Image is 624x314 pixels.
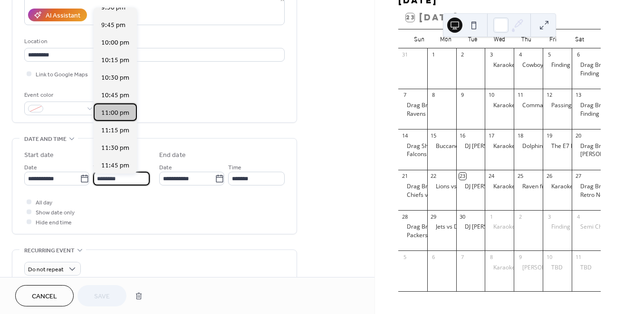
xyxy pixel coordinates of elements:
div: DJ [PERSON_NAME] [465,183,517,191]
div: Drag Brunch [580,183,614,191]
div: The E7 Band [543,142,572,150]
div: Drag Brunch [398,102,427,110]
div: Drag Brunch [572,61,601,69]
div: The E7 Band [551,142,585,150]
div: 11 [575,253,582,260]
span: Date [159,163,172,173]
div: 12 [546,92,553,99]
span: 10:30 pm [101,73,129,83]
div: TBD [543,264,572,272]
div: Karaoke w/ DJ Ed [485,264,514,272]
div: 11 [517,92,524,99]
div: Drag Show [398,142,427,150]
div: 1 [430,51,437,58]
div: Semi Charmed [572,223,601,231]
div: 2 [517,213,524,220]
div: 10 [546,253,553,260]
span: Time [93,163,106,173]
div: 9 [517,253,524,260]
div: AI Assistant [46,11,80,21]
div: Karaoke w/ DJ Ed [543,183,572,191]
div: 4 [575,213,582,220]
div: Retro Nouveau [572,191,601,199]
div: 17 [488,132,495,139]
div: Retro Nouveau [580,191,620,199]
div: DJ [PERSON_NAME] [465,142,517,150]
div: Karaoke w/ DJ [PERSON_NAME] [493,264,576,272]
div: Falcons vs Vikings [407,150,454,158]
div: Location [24,37,283,46]
div: Finding [DATE] [551,61,590,69]
div: Drag Brunch: Jade Jolie as Taylor Swift [398,223,427,231]
div: Sun [406,29,432,48]
div: Karaoke w/ DJ Ed [485,223,514,231]
div: Cowboys vs Eagles [514,61,543,69]
div: Karaoke feat. DJ Ed [485,61,514,69]
div: 7 [401,92,408,99]
div: Finding Friday [572,70,601,78]
div: Dolphins vs Bills [522,142,565,150]
div: 9 [459,92,466,99]
span: Recurring event [24,246,75,256]
span: 11:15 pm [101,126,129,136]
div: Buccaneers vs Texans [436,142,495,150]
div: Wed [486,29,513,48]
div: 22 [430,173,437,180]
div: Drag Brunch [572,183,601,191]
div: Event color [24,90,96,100]
div: Finding [DATE] [580,110,619,118]
div: Karaoke feat. DJ Ed [493,142,544,150]
button: AI Assistant [28,9,87,21]
div: Fri [539,29,566,48]
div: DJ [PERSON_NAME] [465,223,517,231]
div: Karaoke feat. DJ Ed [485,183,514,191]
div: Drag Brunch [580,61,614,69]
span: Date and time [24,134,67,144]
div: Passing Strangers [551,102,599,110]
div: Packers vs Cowboys [407,231,460,240]
div: Drag Brunch [407,102,441,110]
div: 8 [488,253,495,260]
div: 20 [575,132,582,139]
div: 28 [401,213,408,220]
div: Karaoke feat. DJ Ed [493,183,544,191]
div: Chiefs vs Giants [407,191,449,199]
div: 18 [517,132,524,139]
div: 14 [401,132,408,139]
span: Hide end time [36,218,72,228]
div: Karaoke feat. DJ Ed [485,142,514,150]
div: 8 [430,92,437,99]
span: Time [228,163,241,173]
div: Passing Strangers [543,102,572,110]
div: Dolphins vs Bills [514,142,543,150]
div: Ravens vs Bills [398,110,427,118]
div: Finding Friday [572,110,601,118]
div: Packers vs Cowboys [398,231,427,240]
span: All day [36,198,52,208]
div: 3 [546,213,553,220]
div: 6 [430,253,437,260]
div: 29 [430,213,437,220]
span: 9:45 pm [101,20,125,30]
div: Drag Brunch [572,142,601,150]
div: Sat [566,29,593,48]
span: 9:30 pm [101,3,125,13]
div: Finding [DATE] [580,70,619,78]
span: Date [24,163,37,173]
div: Raven from RuPaul's Drag Race [514,183,543,191]
div: Drag Show [407,142,436,150]
span: Do not repeat [28,264,64,275]
button: Cancel [15,285,74,306]
div: Mon [432,29,459,48]
div: Ravens vs Bills [407,110,445,118]
div: 4 [517,51,524,58]
span: Show date only [36,208,75,218]
div: 2 [459,51,466,58]
div: Commanders vs Packers [522,102,588,110]
div: DJ Brian Kadir [456,142,485,150]
div: Finding [DATE] [551,223,590,231]
div: DJ Brian Kadir [456,223,485,231]
div: Jets vs Dolphins [436,223,477,231]
span: 10:45 pm [101,91,129,101]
